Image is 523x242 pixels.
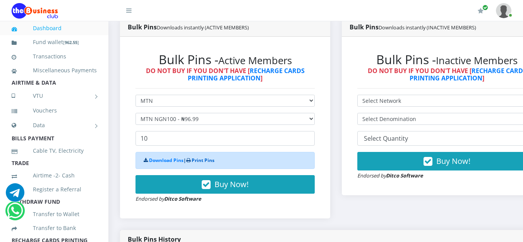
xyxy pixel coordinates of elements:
[192,157,214,164] a: Print Pins
[12,219,97,237] a: Transfer to Bank
[436,54,518,67] small: Inactive Members
[482,5,488,10] span: Renew/Upgrade Subscription
[386,172,423,179] strong: Ditco Software
[496,3,511,18] img: User
[12,48,97,65] a: Transactions
[157,24,249,31] small: Downloads instantly (ACTIVE MEMBERS)
[357,172,423,179] small: Endorsed by
[12,61,97,79] a: Miscellaneous Payments
[135,131,315,146] input: Enter Quantity
[12,33,97,51] a: Fund wallet[962.55]
[144,157,214,164] strong: |
[12,167,97,184] a: Airtime -2- Cash
[65,39,77,45] b: 962.55
[164,195,201,202] strong: Ditco Software
[214,179,249,189] span: Buy Now!
[149,157,183,164] a: Download Pins
[146,66,305,82] strong: DO NOT BUY IF YOU DON'T HAVE [ ]
[12,142,97,160] a: Cable TV, Electricity
[135,175,315,194] button: Buy Now!
[135,52,315,67] h2: Bulk Pins -
[12,102,97,119] a: Vouchers
[7,207,23,220] a: Chat for support
[12,86,97,106] a: VTU
[12,205,97,223] a: Transfer to Wallet
[128,23,249,31] strong: Bulk Pins
[12,116,97,135] a: Data
[6,189,24,202] a: Chat for support
[188,66,305,82] a: RECHARGE CARDS PRINTING APPLICATION
[63,39,79,45] small: [ ]
[12,19,97,37] a: Dashboard
[218,54,292,67] small: Active Members
[478,8,484,14] i: Renew/Upgrade Subscription
[350,23,476,31] strong: Bulk Pins
[379,24,476,31] small: Downloads instantly (INACTIVE MEMBERS)
[135,195,201,202] small: Endorsed by
[12,3,58,19] img: Logo
[436,156,470,166] span: Buy Now!
[12,181,97,198] a: Register a Referral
